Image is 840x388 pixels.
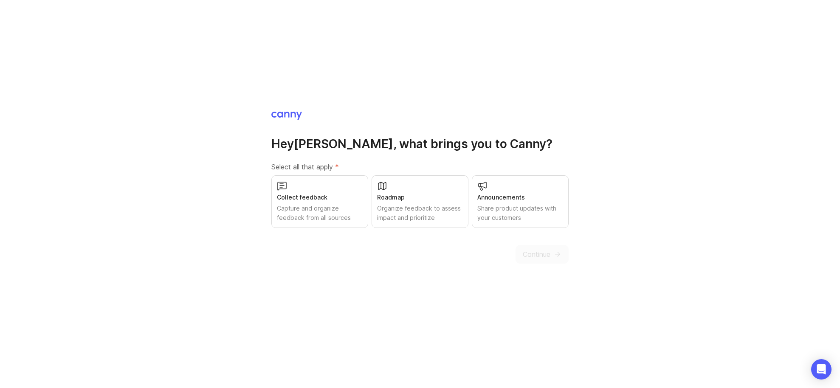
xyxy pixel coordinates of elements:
[277,193,363,202] div: Collect feedback
[271,136,569,152] h1: Hey [PERSON_NAME] , what brings you to Canny?
[477,204,563,222] div: Share product updates with your customers
[372,175,468,228] button: RoadmapOrganize feedback to assess impact and prioritize
[271,162,569,172] label: Select all that apply
[277,204,363,222] div: Capture and organize feedback from all sources
[377,204,463,222] div: Organize feedback to assess impact and prioritize
[271,112,302,120] img: Canny Home
[477,193,563,202] div: Announcements
[472,175,569,228] button: AnnouncementsShare product updates with your customers
[271,175,368,228] button: Collect feedbackCapture and organize feedback from all sources
[377,193,463,202] div: Roadmap
[811,359,832,380] div: Open Intercom Messenger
